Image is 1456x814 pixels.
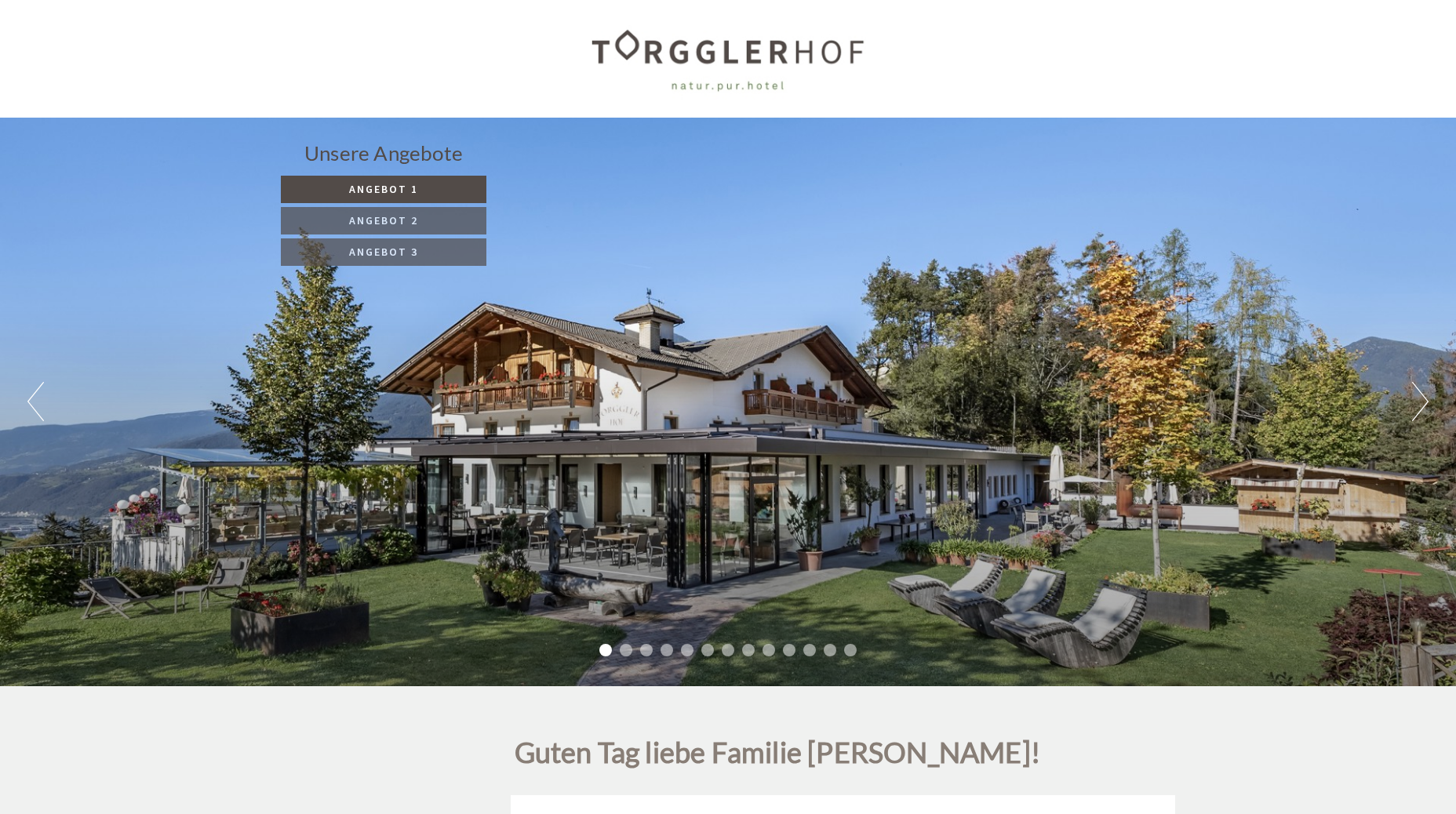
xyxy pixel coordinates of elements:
button: Next [1412,382,1429,421]
span: Angebot 3 [349,245,418,259]
span: Angebot 1 [349,182,418,196]
span: Angebot 2 [349,213,418,227]
div: Unsere Angebote [281,139,486,168]
h1: Guten Tag liebe Familie [PERSON_NAME]! [515,737,1041,776]
button: Previous [27,382,44,421]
